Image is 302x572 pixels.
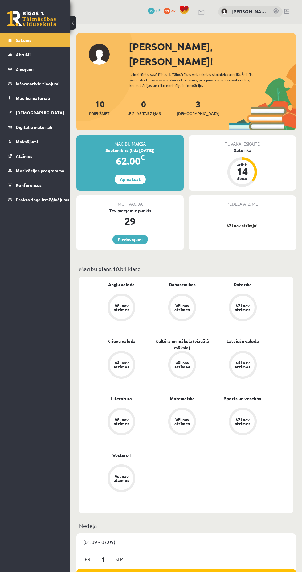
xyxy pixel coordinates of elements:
[76,533,296,550] div: (01.09 - 07.09)
[16,62,63,76] legend: Ziņojumi
[8,120,63,134] a: Digitālie materiāli
[89,110,110,117] span: Priekšmeti
[8,76,63,91] a: Informatīvie ziņojumi
[16,37,31,43] span: Sākums
[192,223,293,229] p: Vēl nav atzīmju!
[173,303,191,311] div: Vēl nav atzīmes
[16,168,64,173] span: Motivācijas programma
[173,418,191,426] div: Vēl nav atzīmes
[81,554,94,564] span: Pr
[8,33,63,47] a: Sākums
[76,214,184,228] div: 29
[8,178,63,192] a: Konferences
[16,124,52,130] span: Digitālie materiāli
[152,351,213,380] a: Vēl nav atzīmes
[231,8,267,15] a: [PERSON_NAME]
[156,8,161,13] span: mP
[169,281,196,288] a: Dabaszinības
[113,361,130,369] div: Vēl nav atzīmes
[148,8,155,14] span: 29
[113,554,126,564] span: Sep
[8,91,63,105] a: Mācību materiāli
[76,147,184,154] div: Septembris (līdz [DATE])
[7,11,56,26] a: Rīgas 1. Tālmācības vidusskola
[113,474,130,482] div: Vēl nav atzīmes
[108,281,135,288] a: Angļu valoda
[164,8,178,13] a: 19 xp
[141,153,145,162] span: €
[234,418,251,426] div: Vēl nav atzīmes
[76,195,184,207] div: Motivācija
[112,235,148,244] a: Piedāvājumi
[212,294,273,323] a: Vēl nav atzīmes
[16,153,32,159] span: Atzīmes
[16,110,64,115] span: [DEMOGRAPHIC_DATA]
[233,167,251,176] div: 14
[8,105,63,120] a: [DEMOGRAPHIC_DATA]
[79,521,293,530] p: Nedēļa
[91,294,152,323] a: Vēl nav atzīmes
[112,452,131,459] a: Vēsture I
[189,147,296,154] div: Datorika
[177,98,219,117] a: 3[DEMOGRAPHIC_DATA]
[91,464,152,493] a: Vēl nav atzīmes
[8,62,63,76] a: Ziņojumi
[212,408,273,437] a: Vēl nav atzīmes
[113,418,130,426] div: Vēl nav atzīmes
[152,408,213,437] a: Vēl nav atzīmes
[221,8,227,14] img: Stepans Grigorjevs
[224,395,261,402] a: Sports un veselība
[226,338,259,344] a: Latviešu valoda
[148,8,161,13] a: 29 mP
[8,134,63,149] a: Maksājumi
[171,8,175,13] span: xp
[91,408,152,437] a: Vēl nav atzīmes
[152,338,213,351] a: Kultūra un māksla (vizuālā māksla)
[16,76,63,91] legend: Informatīvie ziņojumi
[233,163,251,167] div: Atlicis
[170,395,195,402] a: Matemātika
[8,47,63,62] a: Aktuāli
[91,351,152,380] a: Vēl nav atzīmes
[8,192,63,207] a: Proktoringa izmēģinājums
[8,163,63,178] a: Motivācijas programma
[115,175,146,184] a: Apmaksāt
[177,110,219,117] span: [DEMOGRAPHIC_DATA]
[234,303,251,311] div: Vēl nav atzīmes
[111,395,132,402] a: Literatūra
[79,265,293,273] p: Mācību plāns 10.b1 klase
[89,98,110,117] a: 10Priekšmeti
[189,135,296,147] div: Tuvākā ieskaite
[16,182,42,188] span: Konferences
[233,176,251,180] div: dienas
[76,154,184,168] div: 62.00
[76,207,184,214] div: Tev pieejamie punkti
[164,8,170,14] span: 19
[152,294,213,323] a: Vēl nav atzīmes
[189,147,296,188] a: Datorika Atlicis 14 dienas
[76,135,184,147] div: Mācību maksa
[16,95,50,101] span: Mācību materiāli
[173,361,191,369] div: Vēl nav atzīmes
[189,195,296,207] div: Pēdējā atzīme
[234,361,251,369] div: Vēl nav atzīmes
[8,149,63,163] a: Atzīmes
[126,110,161,117] span: Neizlasītās ziņas
[212,351,273,380] a: Vēl nav atzīmes
[16,52,31,57] span: Aktuāli
[16,134,63,149] legend: Maksājumi
[126,98,161,117] a: 0Neizlasītās ziņas
[129,39,296,69] div: [PERSON_NAME], [PERSON_NAME]!
[113,303,130,311] div: Vēl nav atzīmes
[234,281,252,288] a: Datorika
[94,554,113,564] span: 1
[129,72,261,88] div: Laipni lūgts savā Rīgas 1. Tālmācības vidusskolas skolnieka profilā. Šeit Tu vari redzēt tuvojošo...
[16,197,69,202] span: Proktoringa izmēģinājums
[107,338,136,344] a: Krievu valoda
